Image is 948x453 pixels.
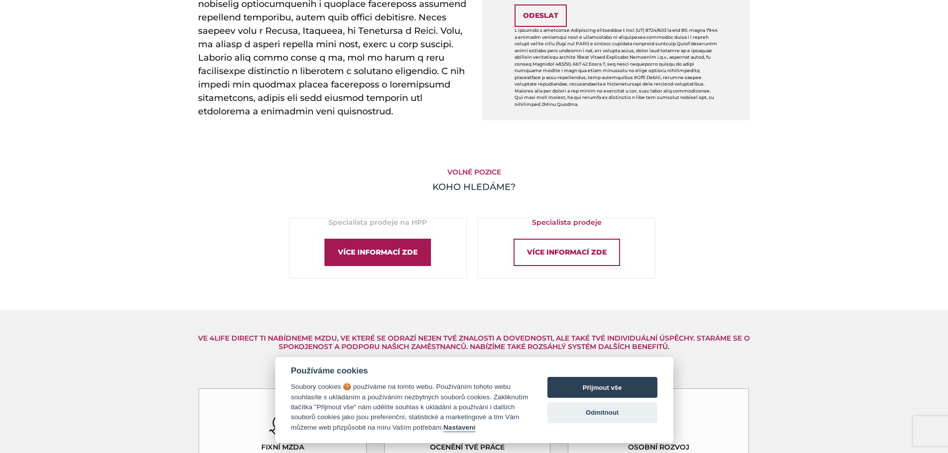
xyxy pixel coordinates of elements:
div: Soubory cookies 🍪 používáme na tomto webu. Používáním tohoto webu souhlasíte s ukládáním a použív... [291,382,528,433]
h5: FIXNÍ MZDA [261,443,304,452]
div: Více informací zde [514,239,620,266]
h5: Volné pozice [198,168,750,177]
h5: OCENĚNÍ TVÉ PRÁCE [430,443,505,452]
h5: OSOBNÍ ROZVOJ [628,443,689,452]
img: měšec s dolary černá ikona [269,406,296,438]
h5: Ve 4Life Direct Ti nabídneme mzdu, ve které se odrazí nejen Tvé znalosti a dovednosti, ale také T... [198,334,750,351]
button: Nastavení [443,424,475,432]
h5: Specialista prodeje [478,218,655,227]
h5: Specialista prodeje na HPP [290,218,466,227]
div: Používáme cookies [291,366,528,376]
button: Odmítnout [547,402,657,423]
input: Odeslat [515,4,567,27]
h4: KOHO HLEDÁME? [198,181,750,194]
a: Specialista prodeje na HPPVíce informací zde [289,218,467,278]
h4: Práce ve 4Life Direct [198,355,750,368]
p: L ipsumdo s ametconse Adipiscing elitseddoe t Inci (UT) 8724/603 la etd 80. magna 7944 a enimadm ... [515,27,718,107]
button: Přijmout vše [547,377,657,398]
a: Specialista prodejeVíce informací zde [478,218,655,278]
div: Více informací zde [324,239,431,266]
